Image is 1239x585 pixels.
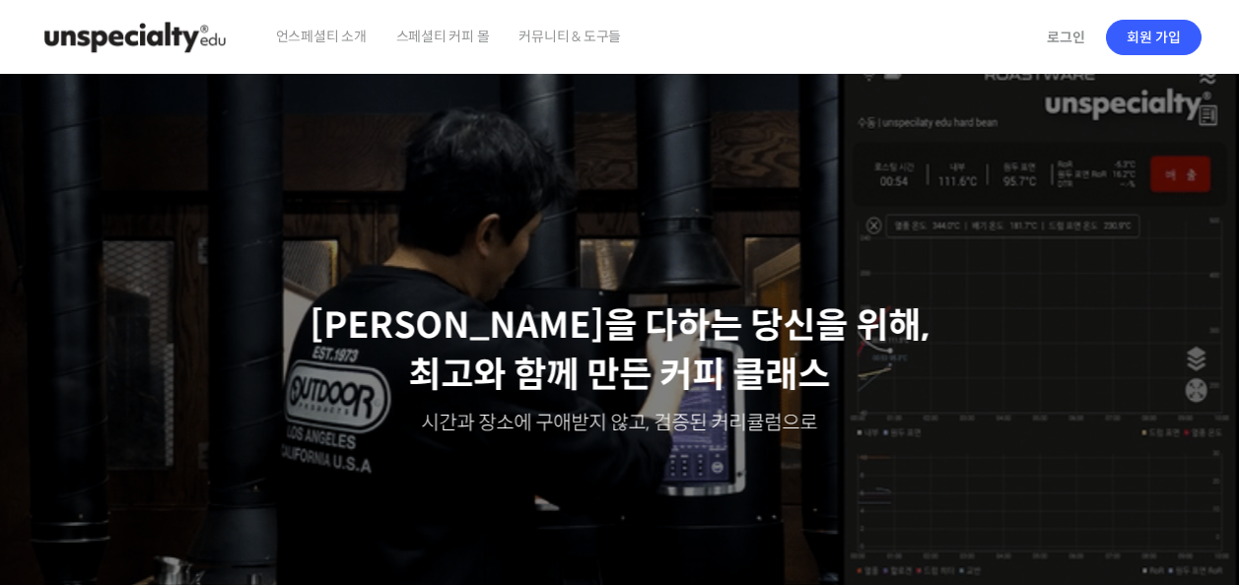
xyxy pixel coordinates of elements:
p: [PERSON_NAME]을 다하는 당신을 위해, 최고와 함께 만든 커피 클래스 [20,301,1220,401]
a: 로그인 [1035,15,1097,60]
a: 회원 가입 [1106,20,1202,55]
p: 시간과 장소에 구애받지 않고, 검증된 커리큘럼으로 [20,410,1220,437]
